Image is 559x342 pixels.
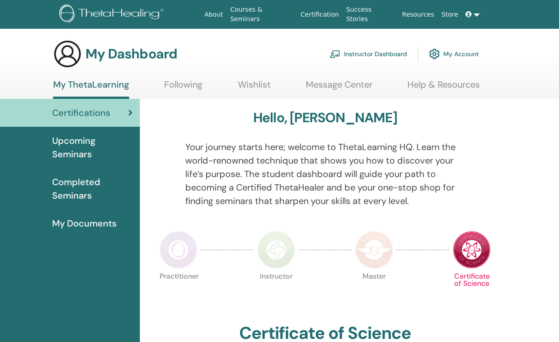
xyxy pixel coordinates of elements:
a: Certification [297,6,342,23]
img: Instructor [257,231,295,269]
a: Message Center [306,79,372,97]
img: cog.svg [429,46,440,62]
a: Resources [398,6,438,23]
span: Completed Seminars [52,175,133,202]
a: Store [438,6,462,23]
img: chalkboard-teacher.svg [330,50,340,58]
a: Wishlist [238,79,271,97]
h3: My Dashboard [85,46,177,62]
a: My ThetaLearning [53,79,129,99]
img: Practitioner [160,231,197,269]
p: Instructor [257,273,295,311]
img: logo.png [59,4,167,25]
p: Certificate of Science [453,273,491,311]
a: Help & Resources [407,79,480,97]
span: Upcoming Seminars [52,134,133,161]
img: generic-user-icon.jpg [53,40,82,68]
h3: Hello, [PERSON_NAME] [253,110,397,126]
a: Instructor Dashboard [330,44,407,64]
p: Practitioner [160,273,197,311]
img: Certificate of Science [453,231,491,269]
a: Courses & Seminars [227,1,297,27]
a: Following [164,79,202,97]
span: My Documents [52,217,116,230]
p: Your journey starts here; welcome to ThetaLearning HQ. Learn the world-renowned technique that sh... [185,140,465,208]
a: Success Stories [343,1,398,27]
p: Master [355,273,393,311]
a: My Account [429,44,479,64]
img: Master [355,231,393,269]
span: Certifications [52,106,110,120]
a: About [201,6,226,23]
